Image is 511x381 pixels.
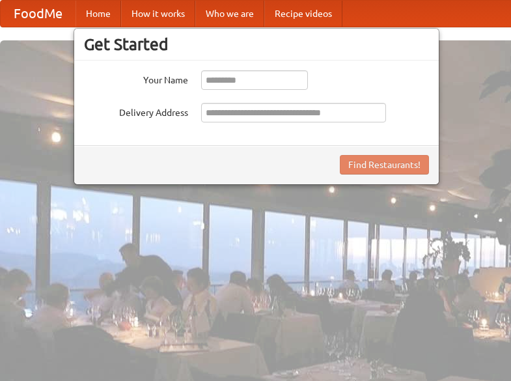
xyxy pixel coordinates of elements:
[84,70,188,87] label: Your Name
[195,1,264,27] a: Who we are
[76,1,121,27] a: Home
[121,1,195,27] a: How it works
[340,155,429,175] button: Find Restaurants!
[84,35,429,54] h3: Get Started
[264,1,342,27] a: Recipe videos
[1,1,76,27] a: FoodMe
[84,103,188,119] label: Delivery Address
